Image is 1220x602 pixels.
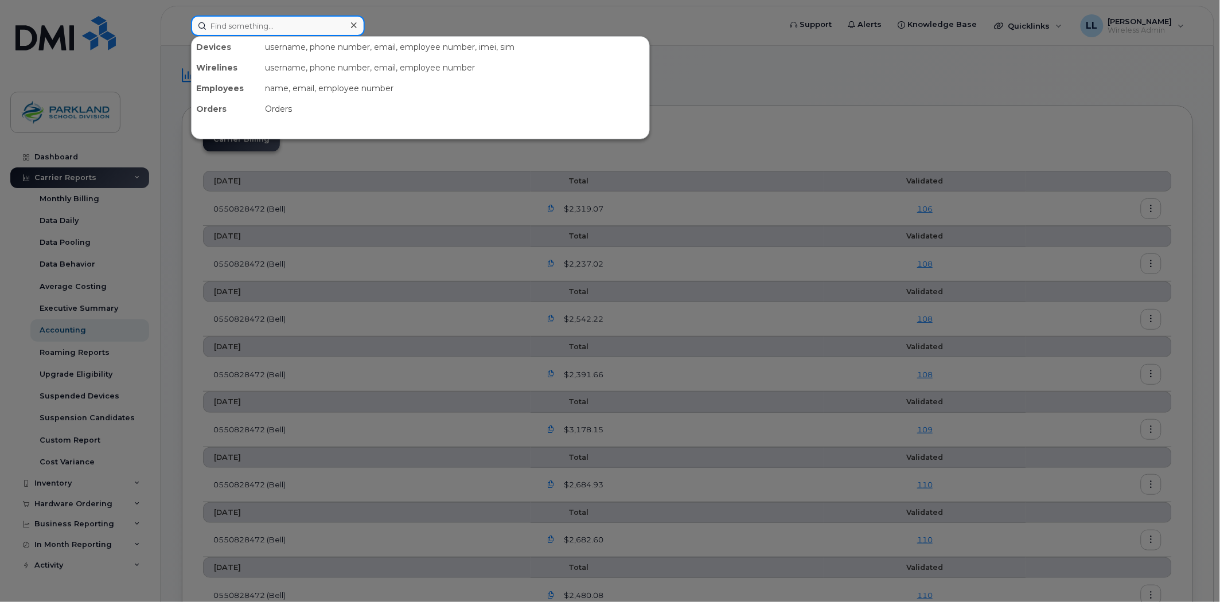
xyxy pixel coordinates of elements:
div: Employees [192,78,260,99]
div: Orders [192,99,260,119]
div: Devices [192,37,260,57]
div: username, phone number, email, employee number [260,57,649,78]
div: name, email, employee number [260,78,649,99]
div: username, phone number, email, employee number, imei, sim [260,37,649,57]
div: Wirelines [192,57,260,78]
div: Orders [260,99,649,119]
